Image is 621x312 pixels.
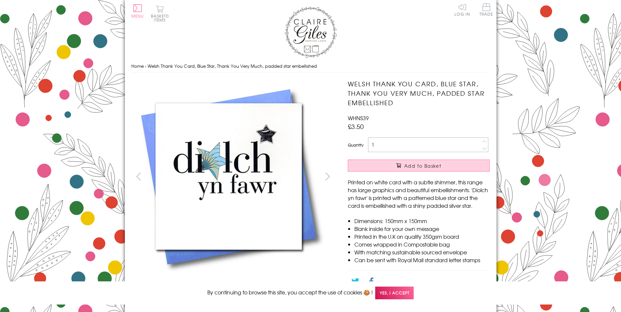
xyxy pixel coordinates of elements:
button: prev [131,169,146,184]
a: Log In [454,3,470,16]
li: Printed in the U.K on quality 350gsm board [354,233,490,240]
button: Add to Basket [348,160,490,172]
h1: Welsh Thank You Card, Blue Star, Thank You Very Much, padded star embellished [348,79,490,107]
span: WHNS39 [348,114,369,122]
span: 0 items [154,13,169,23]
li: Can be sent with Royal Mail standard letter stamps [354,256,490,264]
span: Trade [480,3,493,16]
a: Trade [480,3,493,17]
span: Welsh Thank You Card, Blue Star, Thank You Very Much, padded star embellished [148,63,317,69]
button: Basket0 items [151,5,169,22]
li: With matching sustainable sourced envelope [354,248,490,256]
img: Claire Giles Greetings Cards [285,7,337,58]
img: Welsh Thank You Card, Blue Star, Thank You Very Much, padded star embellished [131,79,327,275]
span: Add to Basket [404,163,441,169]
nav: breadcrumbs [131,60,490,73]
span: Yes, I accept [375,287,414,299]
label: Quantity [348,142,363,148]
li: Dimensions: 150mm x 150mm [354,217,490,225]
a: Home [131,63,144,69]
span: £3.50 [348,122,364,131]
li: Blank inside for your own message [354,225,490,233]
li: Comes wrapped in Compostable bag [354,240,490,248]
p: Printed on white card with a subtle shimmer, this range has large graphics and beautiful embellis... [348,178,490,209]
button: Menu [131,4,144,18]
span: › [145,63,146,69]
button: next [320,169,335,184]
span: Menu [131,13,144,19]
